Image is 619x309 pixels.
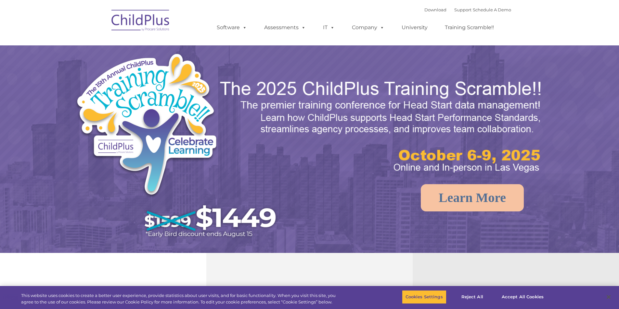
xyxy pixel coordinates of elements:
[438,21,500,34] a: Training Scramble!!
[498,290,547,304] button: Accept All Cookies
[316,21,341,34] a: IT
[402,290,446,304] button: Cookies Settings
[421,184,524,211] a: Learn More
[258,21,312,34] a: Assessments
[345,21,391,34] a: Company
[473,7,511,12] a: Schedule A Demo
[108,5,173,38] img: ChildPlus by Procare Solutions
[395,21,434,34] a: University
[424,7,446,12] a: Download
[452,290,493,304] button: Reject All
[601,290,616,304] button: Close
[210,21,253,34] a: Software
[424,7,511,12] font: |
[454,7,471,12] a: Support
[21,292,341,305] div: This website uses cookies to create a better user experience, provide statistics about user visit...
